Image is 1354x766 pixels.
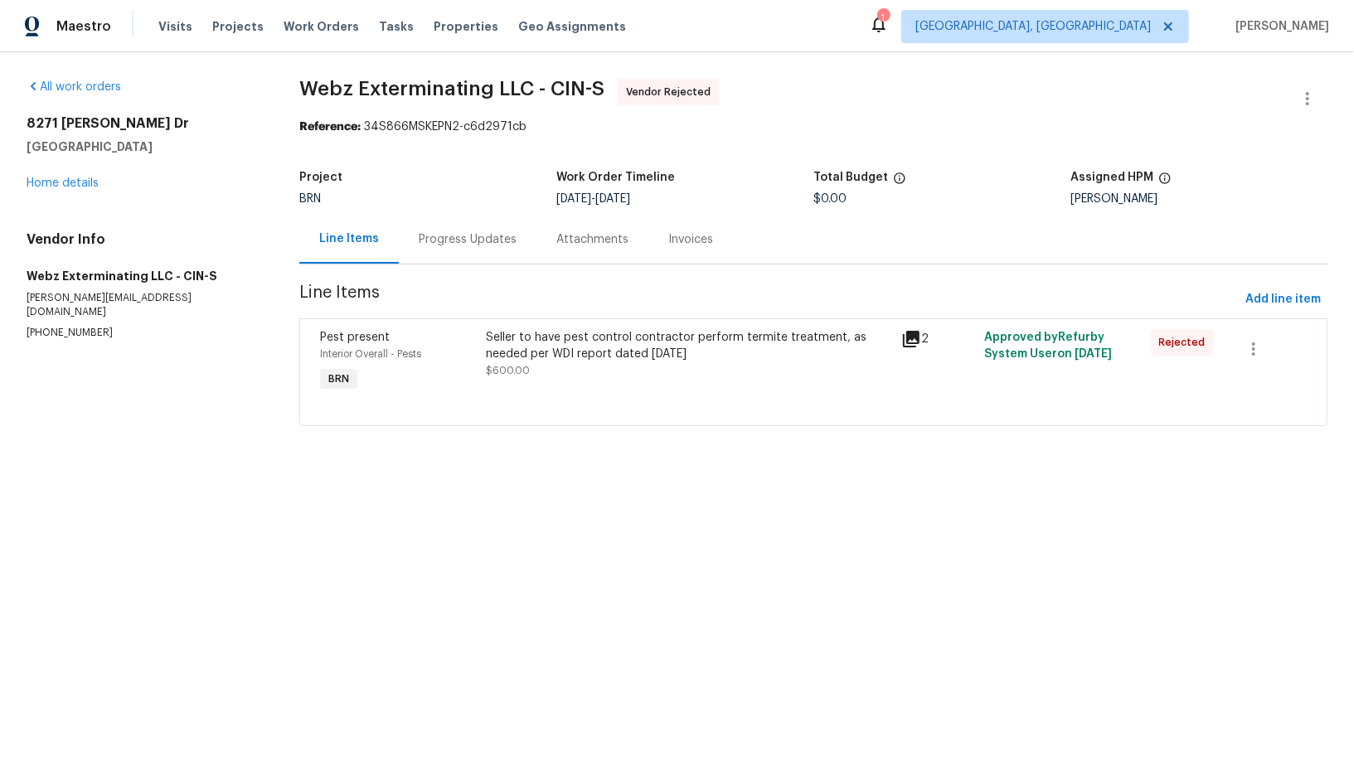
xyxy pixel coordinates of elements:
[668,231,713,248] div: Invoices
[56,18,111,35] span: Maestro
[556,193,591,205] span: [DATE]
[984,332,1112,360] span: Approved by Refurby System User on
[813,193,847,205] span: $0.00
[299,79,604,99] span: Webz Exterminating LLC - CIN-S
[299,119,1327,135] div: 34S866MSKEPN2-c6d2971cb
[27,177,99,189] a: Home details
[419,231,517,248] div: Progress Updates
[556,172,675,183] h5: Work Order Timeline
[320,349,421,359] span: Interior Overall - Pests
[434,18,498,35] span: Properties
[1159,334,1212,351] span: Rejected
[893,172,906,193] span: The total cost of line items that have been proposed by Opendoor. This sum includes line items th...
[1070,172,1153,183] h5: Assigned HPM
[1075,348,1112,360] span: [DATE]
[299,193,321,205] span: BRN
[27,231,260,248] h4: Vendor Info
[379,21,414,32] span: Tasks
[158,18,192,35] span: Visits
[299,284,1239,315] span: Line Items
[813,172,888,183] h5: Total Budget
[486,329,891,362] div: Seller to have pest control contractor perform termite treatment, as needed per WDI report dated ...
[322,371,356,387] span: BRN
[626,84,717,100] span: Vendor Rejected
[320,332,390,343] span: Pest present
[1245,289,1321,310] span: Add line item
[27,81,121,93] a: All work orders
[27,291,260,319] p: [PERSON_NAME][EMAIL_ADDRESS][DOMAIN_NAME]
[319,230,379,247] div: Line Items
[299,172,342,183] h5: Project
[518,18,626,35] span: Geo Assignments
[1229,18,1329,35] span: [PERSON_NAME]
[27,138,260,155] h5: [GEOGRAPHIC_DATA]
[27,326,260,340] p: [PHONE_NUMBER]
[901,329,974,349] div: 2
[915,18,1151,35] span: [GEOGRAPHIC_DATA], [GEOGRAPHIC_DATA]
[556,193,630,205] span: -
[27,115,260,132] h2: 8271 [PERSON_NAME] Dr
[284,18,359,35] span: Work Orders
[486,366,530,376] span: $600.00
[1158,172,1172,193] span: The hpm assigned to this work order.
[1070,193,1327,205] div: [PERSON_NAME]
[556,231,628,248] div: Attachments
[1239,284,1327,315] button: Add line item
[595,193,630,205] span: [DATE]
[212,18,264,35] span: Projects
[877,10,889,27] div: 1
[299,121,361,133] b: Reference:
[27,268,260,284] h5: Webz Exterminating LLC - CIN-S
